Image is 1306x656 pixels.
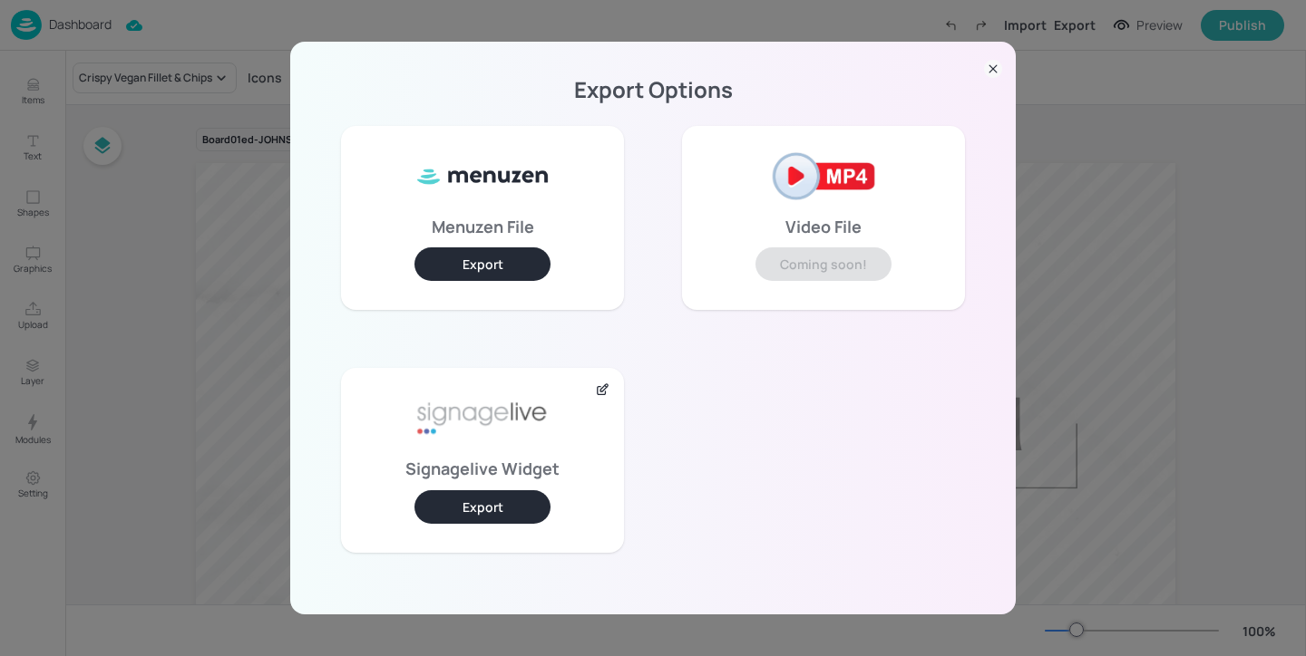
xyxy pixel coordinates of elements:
[312,83,994,96] p: Export Options
[414,247,551,281] button: Export
[432,220,534,233] p: Menuzen File
[414,140,551,213] img: ml8WC8f0XxQ8HKVnnVUe7f5Gv1vbApsJzyFa2MjOoB8SUy3kBkfteYo5TIAmtfcjWXsj8oHYkuYqrJRUn+qckOrNdzmSzIzkA...
[414,382,551,455] img: signage-live-aafa7296.png
[405,462,560,475] p: Signagelive Widget
[414,490,551,524] button: Export
[785,220,862,233] p: Video File
[755,140,892,213] img: mp4-2af2121e.png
